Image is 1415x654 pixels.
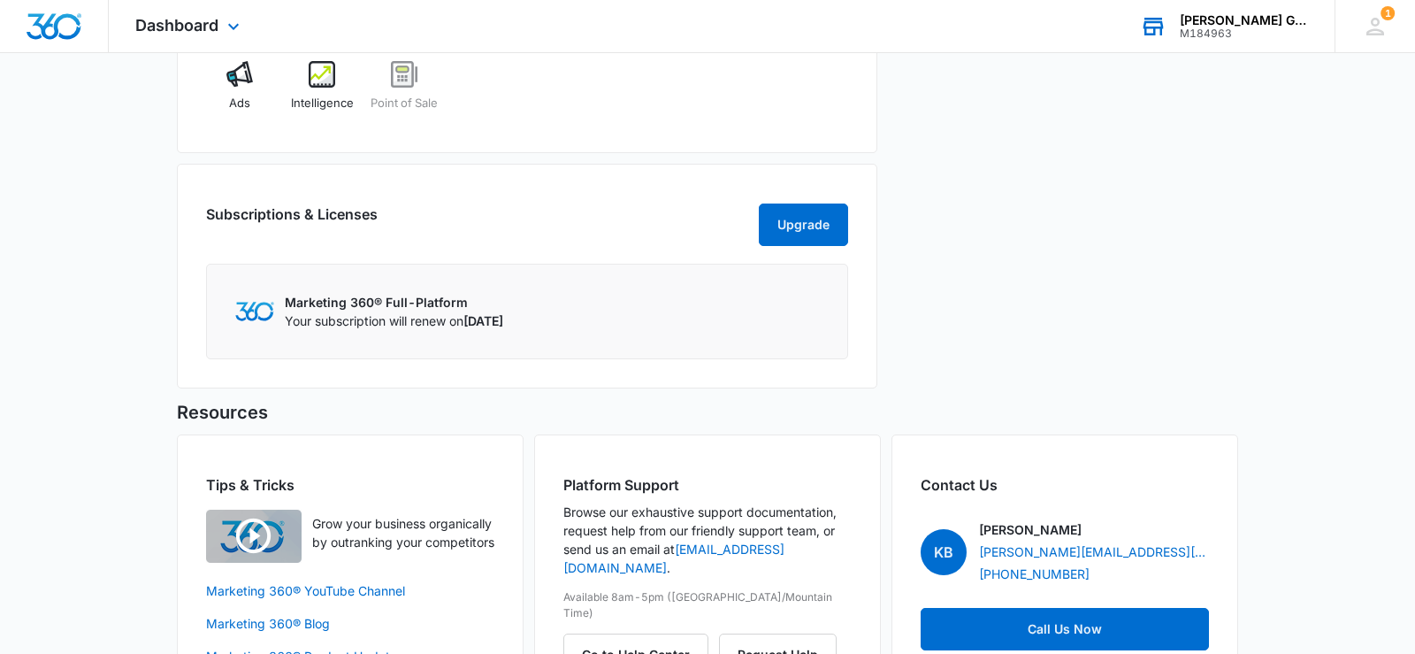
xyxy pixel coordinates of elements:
p: [PERSON_NAME] [979,520,1082,539]
div: account name [1180,13,1309,27]
div: account id [1180,27,1309,40]
img: Quick Overview Video [206,510,302,563]
p: Browse our exhaustive support documentation, request help from our friendly support team, or send... [563,503,852,577]
a: Marketing 360® Blog [206,614,494,633]
h2: Contact Us [921,474,1209,496]
h5: Resources [177,399,1238,426]
p: Your subscription will renew on [285,312,503,330]
img: Marketing 360 Logo [235,302,274,320]
span: Intelligence [291,95,354,112]
span: 1 [1381,6,1395,20]
h2: Tips & Tricks [206,474,494,496]
p: Grow your business organically by outranking your competitors [312,514,494,551]
h2: Subscriptions & Licenses [206,204,378,239]
a: Intelligence [288,61,356,125]
div: notifications count [1381,6,1395,20]
button: Upgrade [759,204,848,246]
span: Point of Sale [371,95,438,112]
a: Ads [206,61,274,125]
a: Point of Sale [371,61,439,125]
span: Dashboard [135,16,218,35]
a: Call Us Now [921,608,1209,650]
h2: Platform Support [563,474,852,496]
span: Ads [229,95,250,112]
p: Marketing 360® Full-Platform [285,293,503,312]
a: [PERSON_NAME][EMAIL_ADDRESS][DOMAIN_NAME] [979,542,1209,561]
span: KB [921,529,967,575]
a: [PHONE_NUMBER] [979,565,1090,583]
p: Available 8am-5pm ([GEOGRAPHIC_DATA]/Mountain Time) [563,589,852,621]
span: [DATE] [463,313,503,328]
a: Marketing 360® YouTube Channel [206,581,494,600]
